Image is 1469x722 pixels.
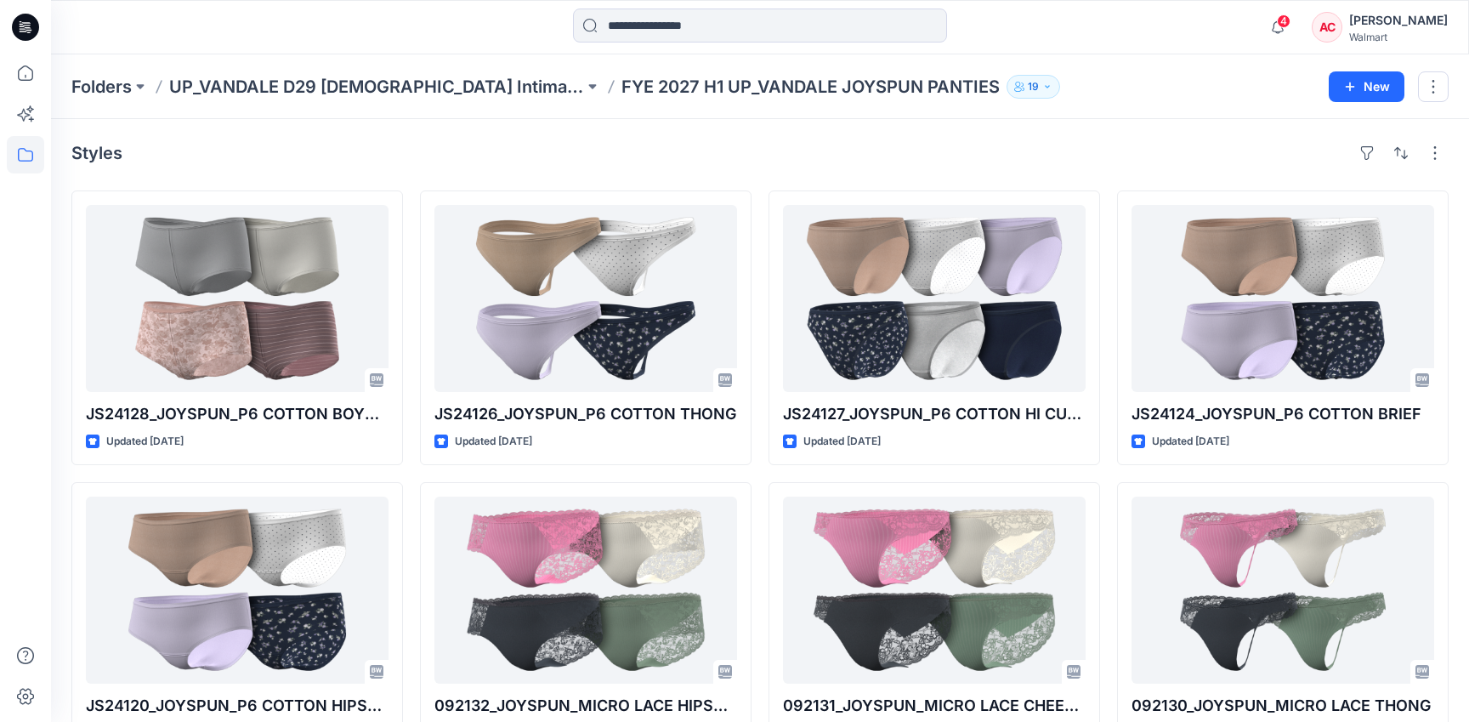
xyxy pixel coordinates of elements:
[1349,31,1448,43] div: Walmart
[434,205,737,392] a: JS24126_JOYSPUN_P6 COTTON THONG
[169,75,584,99] a: UP_VANDALE D29 [DEMOGRAPHIC_DATA] Intimates - Joyspun
[86,497,389,684] a: JS24120_JOYSPUN_P6 COTTON HIPSTER
[1349,10,1448,31] div: [PERSON_NAME]
[434,402,737,426] p: JS24126_JOYSPUN_P6 COTTON THONG
[106,433,184,451] p: Updated [DATE]
[86,205,389,392] a: JS24128_JOYSPUN_P6 COTTON BOYSHORT
[1329,71,1404,102] button: New
[1152,433,1229,451] p: Updated [DATE]
[783,694,1086,718] p: 092131_JOYSPUN_MICRO LACE CHEEKY
[783,497,1086,684] a: 092131_JOYSPUN_MICRO LACE CHEEKY
[1028,77,1039,96] p: 19
[71,75,132,99] a: Folders
[803,433,881,451] p: Updated [DATE]
[455,433,532,451] p: Updated [DATE]
[1277,14,1290,28] span: 4
[434,497,737,684] a: 092132_JOYSPUN_MICRO LACE HIPSTER
[783,205,1086,392] a: JS24127_JOYSPUN_P6 COTTON HI CUT BIKINI
[86,402,389,426] p: JS24128_JOYSPUN_P6 COTTON BOYSHORT
[1132,205,1434,392] a: JS24124_JOYSPUN_P6 COTTON BRIEF
[1132,497,1434,684] a: 092130_JOYSPUN_MICRO LACE THONG
[783,402,1086,426] p: JS24127_JOYSPUN_P6 COTTON HI CUT BIKINI
[1132,402,1434,426] p: JS24124_JOYSPUN_P6 COTTON BRIEF
[1132,694,1434,718] p: 092130_JOYSPUN_MICRO LACE THONG
[86,694,389,718] p: JS24120_JOYSPUN_P6 COTTON HIPSTER
[71,143,122,163] h4: Styles
[434,694,737,718] p: 092132_JOYSPUN_MICRO LACE HIPSTER
[621,75,1000,99] p: FYE 2027 H1 UP_VANDALE JOYSPUN PANTIES
[1312,12,1342,43] div: AC
[1007,75,1060,99] button: 19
